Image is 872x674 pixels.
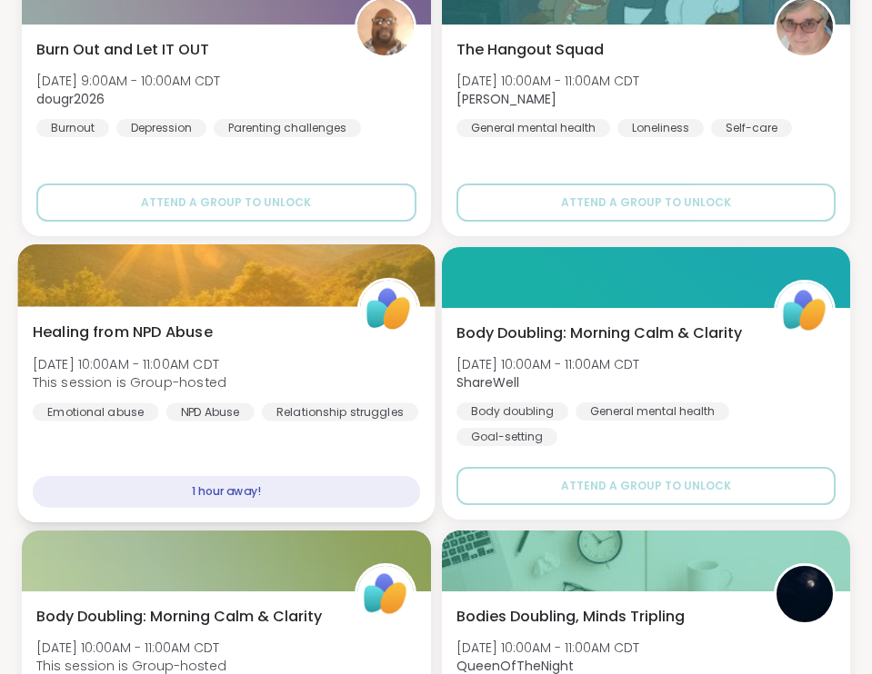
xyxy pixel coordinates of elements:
[141,194,311,211] span: Attend a group to unlock
[456,322,742,344] span: Body Doubling: Morning Calm & Clarity
[777,282,833,339] img: ShareWell
[456,119,610,137] div: General mental health
[456,39,604,61] span: The Hangout Squad
[116,119,206,137] div: Depression
[711,119,792,137] div: Self-care
[359,281,416,338] img: ShareWell
[456,355,639,373] span: [DATE] 10:00AM - 11:00AM CDT
[561,194,731,211] span: Attend a group to unlock
[456,183,837,222] button: Attend a group to unlock
[33,321,213,342] span: Healing from NPD Abuse
[214,119,361,137] div: Parenting challenges
[33,402,159,421] div: Emotional abuse
[36,606,322,628] span: Body Doubling: Morning Calm & Clarity
[456,467,837,505] button: Attend a group to unlock
[33,373,226,392] span: This session is Group-hosted
[777,566,833,622] img: QueenOfTheNight
[357,566,414,622] img: ShareWell
[36,90,105,108] b: dougr2026
[456,373,519,392] b: ShareWell
[456,402,568,421] div: Body doubling
[456,639,639,657] span: [DATE] 10:00AM - 11:00AM CDT
[456,72,639,90] span: [DATE] 10:00AM - 11:00AM CDT
[33,476,420,508] div: 1 hour away!
[36,39,209,61] span: Burn Out and Let IT OUT
[33,354,226,372] span: [DATE] 10:00AM - 11:00AM CDT
[456,428,557,446] div: Goal-setting
[36,119,109,137] div: Burnout
[576,402,729,421] div: General mental health
[36,72,220,90] span: [DATE] 9:00AM - 10:00AM CDT
[561,478,731,494] span: Attend a group to unlock
[262,402,418,421] div: Relationship struggles
[456,90,556,108] b: [PERSON_NAME]
[617,119,704,137] div: Loneliness
[456,606,685,628] span: Bodies Doubling, Minds Tripling
[36,639,226,657] span: [DATE] 10:00AM - 11:00AM CDT
[166,402,255,421] div: NPD Abuse
[36,183,416,222] button: Attend a group to unlock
